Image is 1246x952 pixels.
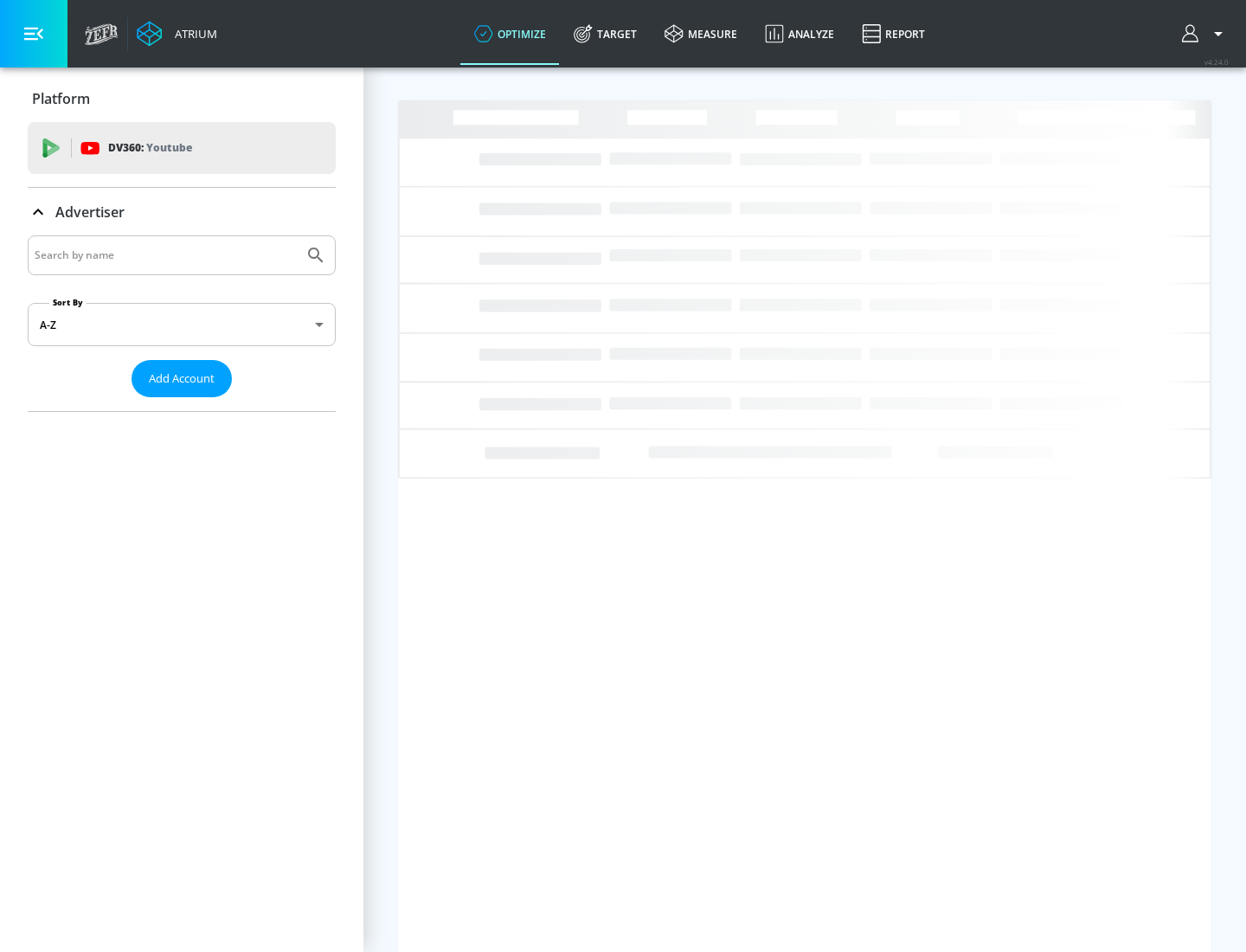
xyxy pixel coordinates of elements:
label: Sort By [49,297,87,308]
div: Platform [28,74,336,123]
span: v 4.24.0 [1204,57,1229,67]
a: Analyze [751,3,848,65]
div: Advertiser [28,235,336,411]
p: Advertiser [55,203,125,222]
div: Atrium [168,26,217,42]
span: Add Account [149,369,215,389]
p: DV360: [108,138,192,158]
a: optimize [460,3,560,65]
p: Platform [32,89,90,108]
div: DV360: Youtube [28,122,336,174]
a: Target [560,3,651,65]
button: Add Account [132,360,232,397]
nav: list of Advertiser [28,397,336,411]
p: Youtube [146,138,192,157]
input: Search by name [35,244,297,267]
div: Advertiser [28,188,336,236]
a: Atrium [137,21,217,47]
a: measure [651,3,751,65]
div: A-Z [28,303,336,346]
a: Report [848,3,939,65]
